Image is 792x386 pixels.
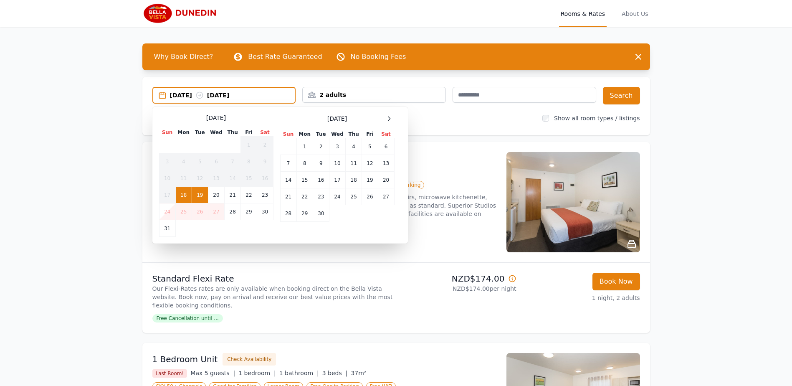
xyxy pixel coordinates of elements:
[159,220,175,237] td: 31
[313,155,329,172] td: 9
[225,187,241,203] td: 21
[329,188,345,205] td: 24
[378,188,394,205] td: 27
[280,155,296,172] td: 7
[175,203,192,220] td: 25
[329,172,345,188] td: 17
[280,188,296,205] td: 21
[225,170,241,187] td: 14
[152,273,393,284] p: Standard Flexi Rate
[296,138,313,155] td: 1
[241,203,257,220] td: 29
[362,130,378,138] th: Fri
[322,370,348,376] span: 3 beds |
[329,155,345,172] td: 10
[190,370,235,376] span: Max 5 guests |
[241,129,257,137] th: Fri
[208,129,224,137] th: Wed
[175,170,192,187] td: 11
[208,187,224,203] td: 20
[241,170,257,187] td: 15
[378,138,394,155] td: 6
[142,3,223,23] img: Bella Vista Dunedin
[313,188,329,205] td: 23
[592,273,640,290] button: Book Now
[362,138,378,155] td: 5
[279,370,319,376] span: 1 bathroom |
[248,52,322,62] p: Best Rate Guaranteed
[362,172,378,188] td: 19
[362,155,378,172] td: 12
[152,284,393,310] p: Our Flexi-Rates rates are only available when booking direct on the Bella Vista website. Book now...
[238,370,276,376] span: 1 bedroom |
[327,114,347,123] span: [DATE]
[313,205,329,222] td: 30
[152,369,187,378] span: Last Room!
[159,153,175,170] td: 3
[313,172,329,188] td: 16
[225,153,241,170] td: 7
[225,203,241,220] td: 28
[280,130,296,138] th: Sun
[241,187,257,203] td: 22
[192,187,208,203] td: 19
[400,284,516,293] p: NZD$174.00 per night
[378,130,394,138] th: Sat
[351,52,406,62] p: No Booking Fees
[329,130,345,138] th: Wed
[175,129,192,137] th: Mon
[346,172,362,188] td: 18
[329,138,345,155] td: 3
[346,138,362,155] td: 4
[257,170,273,187] td: 16
[152,314,223,323] span: Free Cancellation until ...
[296,188,313,205] td: 22
[147,48,220,65] span: Why Book Direct?
[296,155,313,172] td: 8
[362,188,378,205] td: 26
[257,187,273,203] td: 23
[192,203,208,220] td: 26
[257,137,273,153] td: 2
[296,172,313,188] td: 15
[223,353,276,366] button: Check Availability
[603,87,640,104] button: Search
[152,353,218,365] h3: 1 Bedroom Unit
[400,273,516,284] p: NZD$174.00
[208,170,224,187] td: 13
[159,170,175,187] td: 10
[257,153,273,170] td: 9
[280,205,296,222] td: 28
[313,138,329,155] td: 2
[378,155,394,172] td: 13
[280,172,296,188] td: 14
[241,153,257,170] td: 8
[159,187,175,203] td: 17
[159,129,175,137] th: Sun
[192,129,208,137] th: Tue
[170,91,295,99] div: [DATE] [DATE]
[175,153,192,170] td: 4
[192,153,208,170] td: 5
[225,129,241,137] th: Thu
[208,203,224,220] td: 27
[346,155,362,172] td: 11
[303,91,445,99] div: 2 adults
[554,115,640,122] label: Show all room types / listings
[241,137,257,153] td: 1
[296,205,313,222] td: 29
[351,370,366,376] span: 37m²
[346,188,362,205] td: 25
[175,187,192,203] td: 18
[208,153,224,170] td: 6
[192,170,208,187] td: 12
[346,130,362,138] th: Thu
[313,130,329,138] th: Tue
[206,114,226,122] span: [DATE]
[257,203,273,220] td: 30
[378,172,394,188] td: 20
[159,203,175,220] td: 24
[523,294,640,302] p: 1 night, 2 adults
[296,130,313,138] th: Mon
[257,129,273,137] th: Sat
